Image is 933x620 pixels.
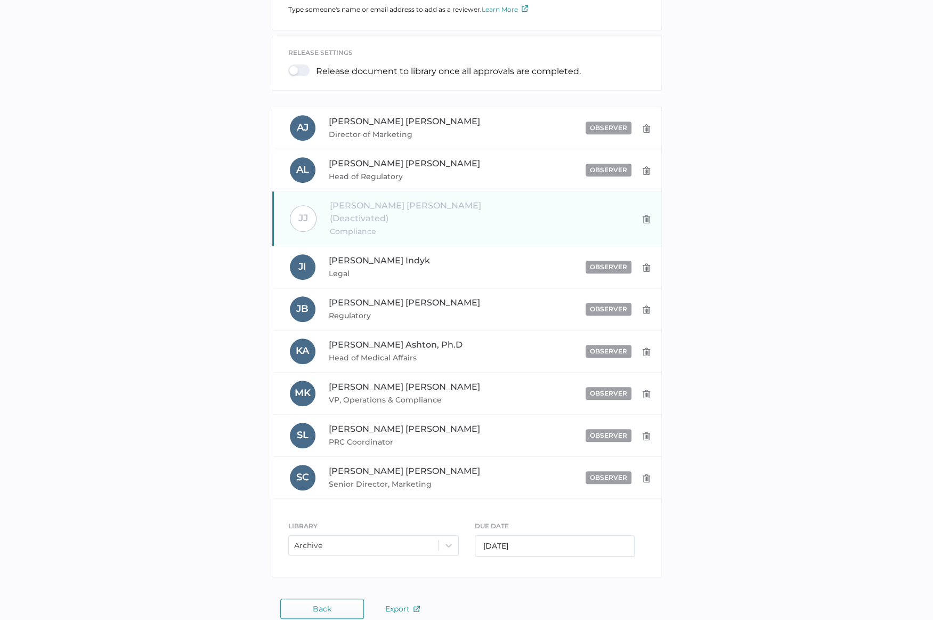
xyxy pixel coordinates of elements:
span: [PERSON_NAME] [PERSON_NAME] [329,466,480,476]
span: J J [298,212,308,224]
img: external-link-icon.7ec190a1.svg [413,606,420,612]
span: J I [298,261,306,272]
span: LIBRARY [288,522,318,530]
span: release settings [288,49,353,57]
img: delete [642,474,651,482]
span: Regulatory [329,309,490,322]
button: Back [280,599,364,619]
span: Director of Marketing [329,128,490,141]
span: observer [590,347,627,355]
span: observer [590,389,627,397]
span: Legal [329,267,490,280]
img: delete [642,166,651,175]
span: Export [385,604,420,614]
span: observer [590,305,627,313]
span: Type someone's name or email address to add as a reviewer. [288,5,528,13]
span: observer [590,431,627,439]
span: A L [296,164,309,175]
img: delete [642,390,651,398]
span: [PERSON_NAME] [PERSON_NAME] [329,297,480,308]
span: observer [590,124,627,132]
img: external-link-icon.7ec190a1.svg [522,5,528,12]
img: delete [642,432,651,440]
span: Head of Regulatory [329,170,490,183]
span: observer [590,263,627,271]
span: Head of Medical Affairs [329,351,490,364]
span: J B [296,303,309,315]
span: [PERSON_NAME] [PERSON_NAME] [329,158,480,168]
img: delete [642,215,651,223]
span: M K [295,387,311,399]
div: Archive [294,541,322,550]
p: Release document to library once all approvals are completed. [316,66,581,76]
span: [PERSON_NAME] Ashton, Ph.D [329,340,463,350]
img: delete [642,263,651,272]
span: [PERSON_NAME] [PERSON_NAME] [329,382,480,392]
span: S C [296,471,309,483]
img: delete [642,348,651,356]
span: Compliance [330,225,510,238]
span: observer [590,166,627,174]
span: S L [297,429,309,441]
span: K A [296,345,309,357]
span: Back [313,605,331,613]
span: VP, Operations & Compliance [329,393,490,406]
img: delete [642,124,651,133]
span: [PERSON_NAME] [PERSON_NAME] [329,116,480,126]
a: Learn More [482,5,528,13]
span: DUE DATE [475,522,509,530]
button: Export [375,599,431,619]
span: [PERSON_NAME] Indyk [329,255,430,265]
span: [PERSON_NAME] [PERSON_NAME] (Deactivated) [330,200,481,223]
span: Senior Director, Marketing [329,478,490,490]
span: A J [297,122,309,133]
span: [PERSON_NAME] [PERSON_NAME] [329,424,480,434]
span: observer [590,473,627,481]
span: PRC Coordinator [329,436,490,448]
img: delete [642,305,651,314]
